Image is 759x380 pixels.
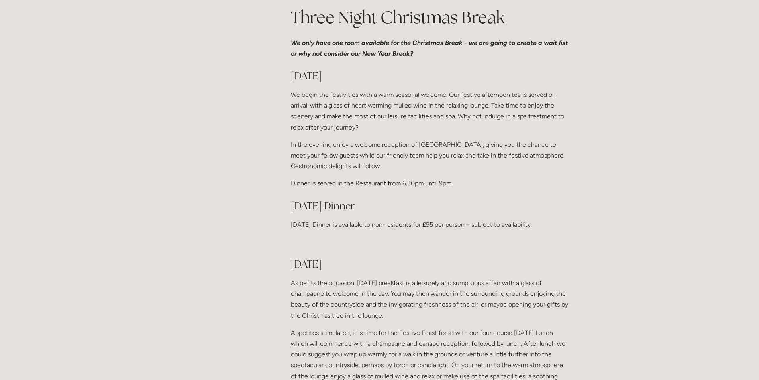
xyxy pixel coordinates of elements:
[291,69,570,83] h2: [DATE]
[291,139,570,172] p: In the evening enjoy a welcome reception of [GEOGRAPHIC_DATA], giving you the chance to meet your...
[291,199,570,213] h2: [DATE] Dinner
[291,257,570,271] h2: [DATE]
[291,39,570,57] em: We only have one room available for the Christmas Break - we are going to create a wait list or w...
[291,89,570,133] p: We begin the festivities with a warm seasonal welcome. Our festive afternoon tea is served on arr...
[291,219,570,230] p: [DATE] Dinner is available to non-residents for £95 per person – subject to availability.
[291,178,570,189] p: Dinner is served in the Restaurant from 6.30pm until 9pm.
[291,278,570,321] p: As befits the occasion, [DATE] breakfast is a leisurely and sumptuous affair with a glass of cham...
